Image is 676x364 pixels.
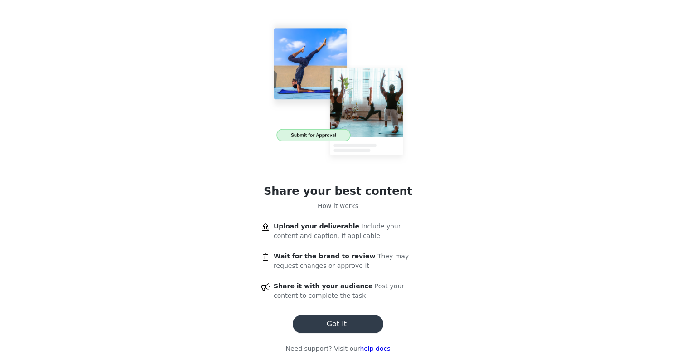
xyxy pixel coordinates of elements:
[274,252,409,269] span: They may request changes or approve it
[264,183,412,199] h1: Share your best content
[274,252,375,260] span: Wait for the brand to review
[285,344,390,354] p: Need support? Visit our
[293,315,383,333] button: Got it!
[274,282,372,290] span: Share it with your audience
[259,14,417,172] img: content approval
[274,282,404,299] span: Post your content to complete the task
[274,223,359,230] span: Upload your deliverable
[274,223,401,239] span: Include your content and caption, if applicable
[360,345,390,352] a: help docs
[318,201,358,211] p: How it works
